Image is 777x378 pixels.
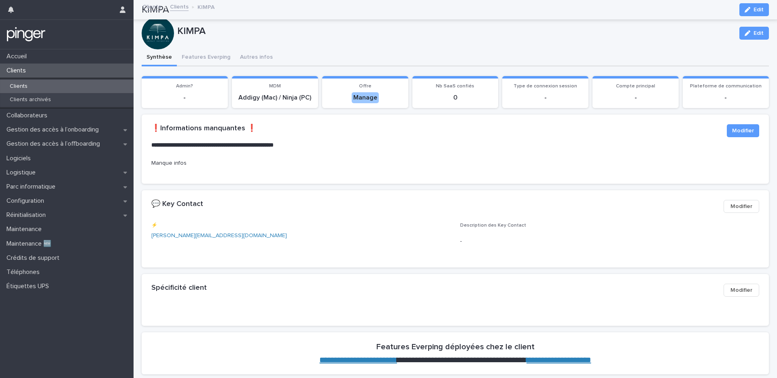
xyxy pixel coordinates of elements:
span: Nb SaaS confiés [436,84,474,89]
p: - [597,94,674,102]
p: Clients [3,83,34,90]
img: mTgBEunGTSyRkCgitkcU [6,26,46,42]
p: Maintenance 🆕 [3,240,58,248]
p: Configuration [3,197,51,205]
p: Clients [3,67,32,74]
p: Maintenance [3,225,48,233]
a: [PERSON_NAME][EMAIL_ADDRESS][DOMAIN_NAME] [151,233,287,238]
a: Clients [170,2,189,11]
p: Manque infos [151,159,348,168]
p: KIMPA [197,2,214,11]
p: - [507,94,584,102]
div: Manage [352,92,379,103]
p: - [146,94,223,102]
h2: Features Everping déployées chez le client [376,342,535,352]
span: Type de connexion session [514,84,577,89]
h2: Spécificité client [151,284,207,293]
button: Features Everping [177,49,235,66]
button: Modifier [724,284,759,297]
p: - [460,237,759,246]
p: Parc informatique [3,183,62,191]
p: KIMPA [177,25,733,37]
span: Admin? [176,84,193,89]
p: Logistique [3,169,42,176]
p: Gestion des accès à l’onboarding [3,126,105,134]
span: MDM [269,84,281,89]
p: Accueil [3,53,33,60]
h2: ❗️Informations manquantes ❗️ [151,124,256,133]
button: Synthèse [142,49,177,66]
h2: 💬 Key Contact [151,200,203,209]
span: Description des Key Contact [460,223,526,228]
button: Autres infos [235,49,278,66]
span: Offre [359,84,372,89]
p: Logiciels [3,155,37,162]
span: Modifier [730,286,752,294]
p: 0 [417,94,494,102]
span: ⚡️ [151,223,157,228]
p: Étiquettes UPS [3,282,55,290]
p: Réinitialisation [3,211,52,219]
span: Compte principal [616,84,655,89]
p: Collaborateurs [3,112,54,119]
p: - [688,94,764,102]
button: Edit [739,27,769,40]
span: Modifier [732,127,754,135]
p: Gestion des accès à l’offboarding [3,140,106,148]
a: Clients [142,2,161,11]
span: Plateforme de communication [690,84,762,89]
span: Modifier [730,202,752,210]
button: Modifier [724,200,759,213]
p: Addigy (Mac) / Ninja (PC) [237,94,313,102]
span: Edit [754,30,764,36]
p: Clients archivés [3,96,57,103]
p: Téléphones [3,268,46,276]
p: Crédits de support [3,254,66,262]
button: Modifier [727,124,759,137]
